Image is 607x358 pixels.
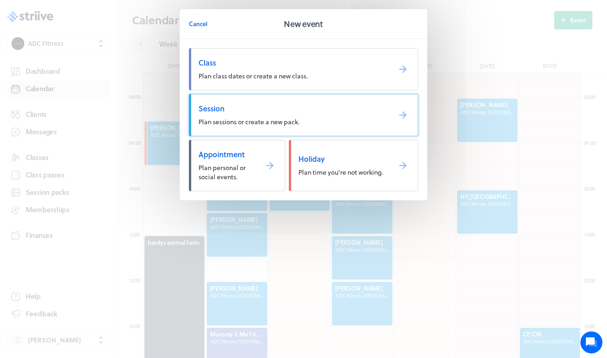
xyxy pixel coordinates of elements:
p: Find an answer quickly [12,143,171,154]
input: Search articles [27,158,164,176]
button: Cancel [189,15,208,33]
span: Plan sessions or create a new pack. [199,117,299,127]
span: Holiday [298,154,383,164]
span: Cancel [189,20,208,28]
span: Plan class dates or create a new class. [199,71,308,81]
button: New conversation [14,107,169,125]
span: Plan time you're not working. [298,167,383,177]
span: Class [199,58,383,68]
h1: Hi [PERSON_NAME] [14,44,170,59]
h2: We're here to help. Ask us anything! [14,61,170,90]
span: Session [199,104,383,114]
span: Appointment [199,149,250,160]
span: Plan personal or social events. [199,163,246,182]
span: New conversation [59,112,110,120]
iframe: gist-messenger-bubble-iframe [580,331,602,353]
h2: New event [284,17,323,30]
